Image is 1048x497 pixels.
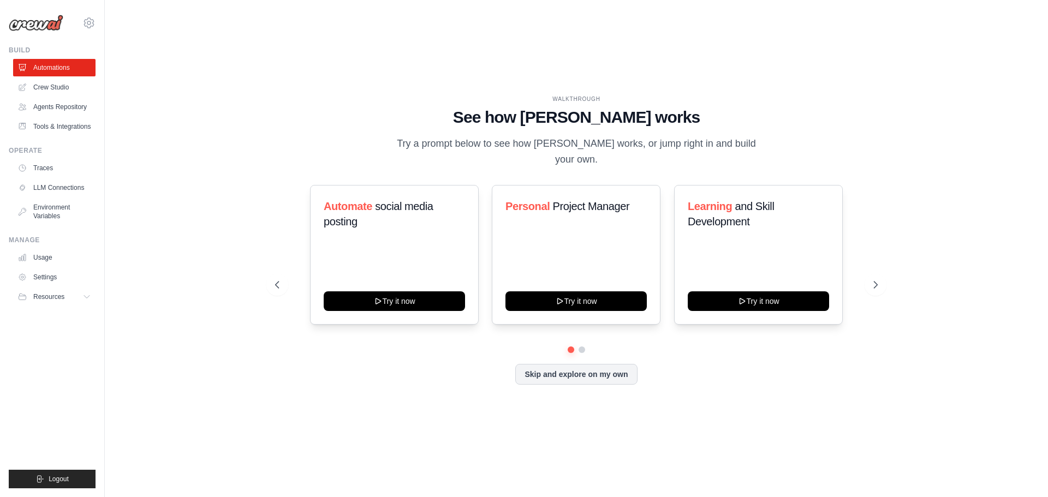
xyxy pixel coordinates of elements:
span: Learning [688,200,732,212]
div: Manage [9,236,96,244]
button: Try it now [688,291,829,311]
a: Crew Studio [13,79,96,96]
a: Traces [13,159,96,177]
a: Environment Variables [13,199,96,225]
button: Try it now [505,291,647,311]
h1: See how [PERSON_NAME] works [275,107,878,127]
button: Skip and explore on my own [515,364,637,385]
a: Automations [13,59,96,76]
a: Agents Repository [13,98,96,116]
span: Resources [33,292,64,301]
span: social media posting [324,200,433,227]
a: Usage [13,249,96,266]
button: Try it now [324,291,465,311]
span: Logout [49,475,69,483]
span: Personal [505,200,550,212]
div: Operate [9,146,96,155]
button: Resources [13,288,96,306]
div: WALKTHROUGH [275,95,878,103]
a: Tools & Integrations [13,118,96,135]
button: Logout [9,470,96,488]
p: Try a prompt below to see how [PERSON_NAME] works, or jump right in and build your own. [393,136,760,168]
div: Build [9,46,96,55]
img: Logo [9,15,63,31]
span: Automate [324,200,372,212]
a: LLM Connections [13,179,96,196]
a: Settings [13,268,96,286]
span: and Skill Development [688,200,774,227]
span: Project Manager [553,200,630,212]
